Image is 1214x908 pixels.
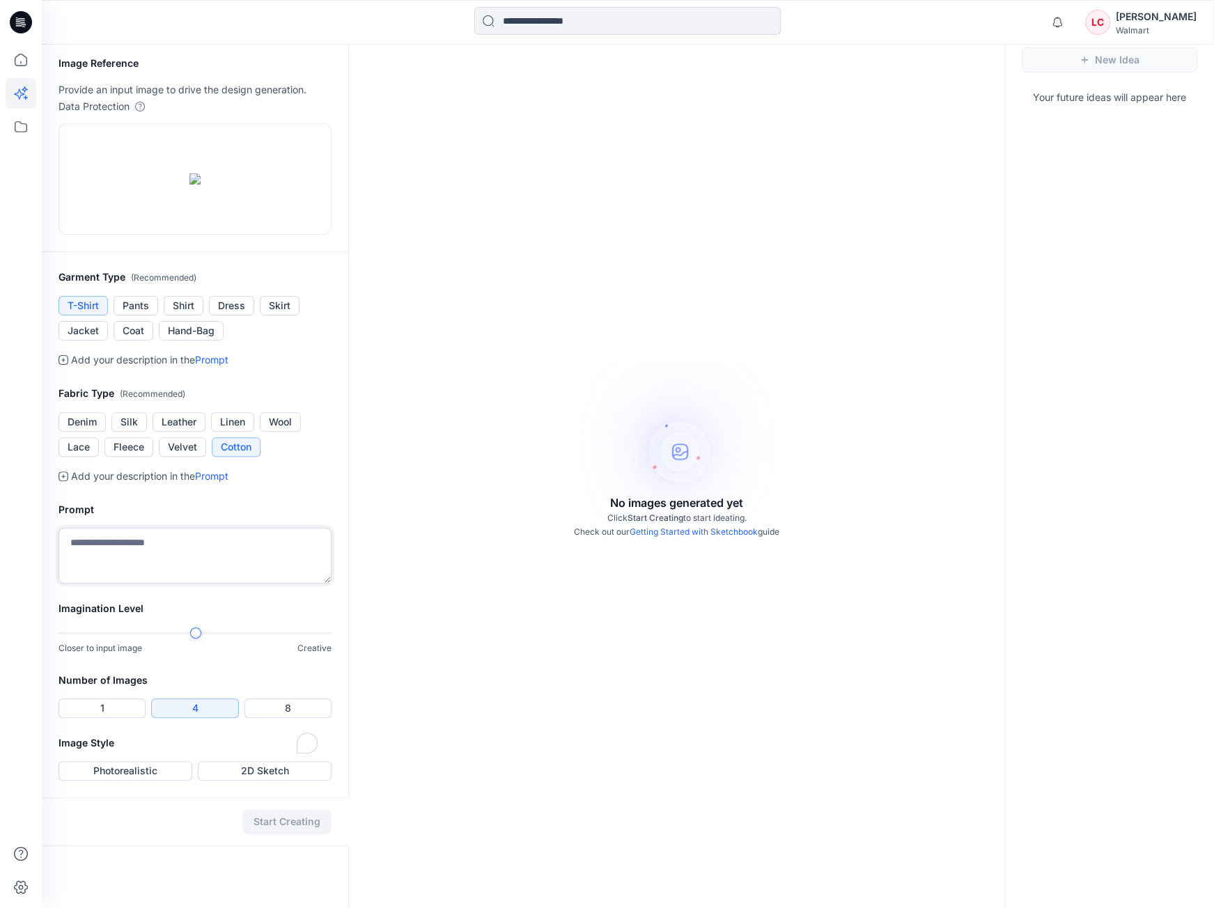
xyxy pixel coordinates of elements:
h2: Image Style [59,735,332,751]
button: Pants [114,296,158,315]
span: ( Recommended ) [131,272,196,283]
button: Jacket [59,321,108,340]
a: Prompt [195,470,228,482]
div: [PERSON_NAME] [1116,8,1197,25]
h2: Imagination Level [59,600,332,617]
button: Leather [153,412,205,432]
button: T-Shirt [59,296,108,315]
button: Skirt [260,296,299,315]
p: Your future ideas will appear here [1005,84,1214,106]
p: Provide an input image to drive the design generation. [59,81,332,98]
div: Walmart [1116,25,1197,36]
button: Cotton [212,437,260,457]
p: Click to start ideating. Check out our guide [574,511,779,539]
h2: Image Reference [59,55,332,72]
button: Denim [59,412,106,432]
p: Data Protection [59,98,130,115]
p: Add your description in the [71,468,228,485]
button: Silk [111,412,147,432]
button: Photorealistic [59,761,192,781]
p: Add your description in the [71,352,228,368]
div: LC [1085,10,1110,35]
img: 50a8522e-f500-42fe-baba-5134d64eb40c [189,173,201,185]
button: 1 [59,698,146,718]
button: 8 [244,698,332,718]
a: Getting Started with Sketchbook [630,526,758,537]
button: Lace [59,437,99,457]
button: Hand-Bag [159,321,224,340]
h2: Number of Images [59,672,332,689]
button: Dress [209,296,254,315]
button: Coat [114,321,153,340]
p: Closer to input image [59,641,142,655]
button: Shirt [164,296,203,315]
h2: Garment Type [59,269,332,286]
button: Fleece [104,437,153,457]
h2: Fabric Type [59,385,332,402]
button: 4 [151,698,238,718]
h2: Prompt [59,501,332,518]
span: Start Creating [628,512,683,523]
button: Velvet [159,437,206,457]
p: Creative [297,641,332,655]
button: Linen [211,412,254,432]
span: ( Recommended ) [120,389,185,399]
button: 2D Sketch [198,761,332,781]
a: Prompt [195,354,228,366]
textarea: To enrich screen reader interactions, please activate Accessibility in Grammarly extension settings [59,528,332,584]
button: Wool [260,412,301,432]
p: No images generated yet [610,494,743,511]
